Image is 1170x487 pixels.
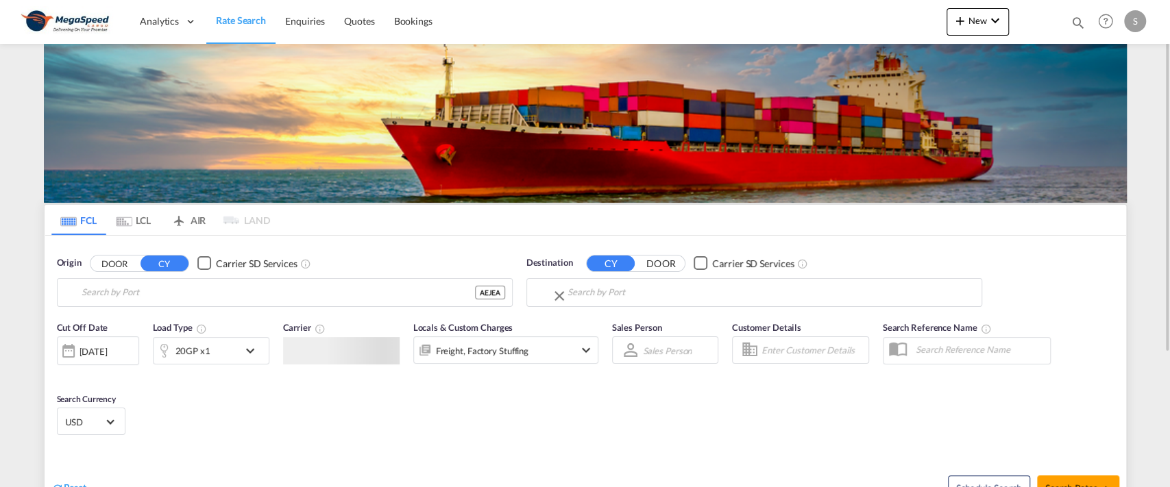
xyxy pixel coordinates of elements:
div: Freight Factory Stuffing [436,341,529,360]
div: S [1124,10,1146,32]
input: Search by Port [568,282,975,303]
button: DOOR [637,255,685,271]
span: New [952,15,1003,26]
div: Carrier SD Services [216,257,297,271]
md-input-container: Jebel Ali, AEJEA [58,279,512,306]
span: Bookings [394,15,432,27]
md-icon: The selected Trucker/Carrierwill be displayed in the rate results If the rates are from another f... [315,323,326,334]
span: Carrier [283,322,326,333]
img: ad002ba0aea611eda5429768204679d3.JPG [21,6,113,37]
input: Search by Port [82,282,475,303]
md-checkbox: Checkbox No Ink [197,256,297,271]
span: Help [1094,10,1117,33]
md-tab-item: FCL [51,205,106,235]
div: AEJEA [475,286,505,299]
span: Quotes [344,15,374,27]
span: Enquiries [285,15,325,27]
div: 20GP x1 [175,341,210,360]
span: USD [66,416,104,428]
md-icon: icon-plus 400-fg [952,12,968,29]
span: Locals & Custom Charges [413,322,513,333]
img: LCL+%26+FCL+BACKGROUND.png [44,44,1127,203]
md-icon: icon-chevron-down [242,342,265,359]
span: Search Currency [57,394,117,404]
span: Sales Person [612,322,662,333]
md-icon: icon-chevron-down [578,342,594,358]
md-icon: icon-information-outline [196,323,207,334]
md-icon: Your search will be saved by the below given name [980,323,991,334]
span: Cut Off Date [57,322,108,333]
md-icon: Unchecked: Search for CY (Container Yard) services for all selected carriers.Checked : Search for... [300,258,311,269]
md-icon: Unchecked: Search for CY (Container Yard) services for all selected carriers.Checked : Search for... [796,258,807,269]
md-checkbox: Checkbox No Ink [694,256,794,271]
md-icon: icon-airplane [171,212,187,223]
div: [DATE] [57,336,139,365]
md-tab-item: LCL [106,205,161,235]
input: Search Reference Name [909,339,1050,360]
div: 20GP x1icon-chevron-down [153,337,269,364]
span: Load Type [153,322,207,333]
md-icon: icon-magnify [1071,15,1086,30]
md-pagination-wrapper: Use the left and right arrow keys to navigate between tabs [51,205,271,235]
button: Clear Input [551,282,568,310]
span: Search Reference Name [883,322,992,333]
span: Origin [57,256,82,270]
span: Destination [526,256,573,270]
button: icon-plus 400-fgNewicon-chevron-down [947,8,1009,36]
input: Enter Customer Details [761,340,864,360]
md-tab-item: AIR [161,205,216,235]
div: icon-magnify [1071,15,1086,36]
div: Help [1094,10,1124,34]
md-select: Select Currency: $ USDUnited States Dollar [64,412,118,432]
button: CY [587,255,635,271]
span: Analytics [140,14,179,28]
button: DOOR [90,255,138,271]
md-select: Sales Person [642,340,694,360]
button: CY [141,255,188,271]
span: Rate Search [216,14,266,26]
md-input-container: Port Vila, VUVLI [527,279,982,306]
div: Freight Factory Stuffingicon-chevron-down [413,336,598,364]
md-icon: icon-chevron-down [987,12,1003,29]
div: Carrier SD Services [712,257,794,271]
md-datepicker: Select [57,364,67,382]
div: [DATE] [80,345,108,358]
span: Customer Details [732,322,801,333]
